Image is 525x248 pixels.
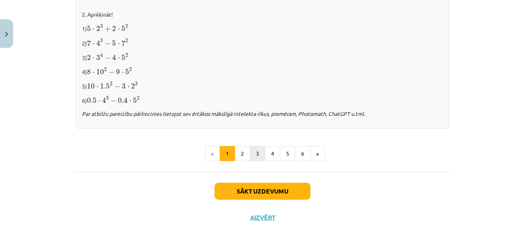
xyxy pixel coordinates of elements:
[98,100,100,103] span: ⋅
[131,83,135,89] span: 2
[105,41,111,46] span: −
[87,69,91,75] span: 8
[265,146,280,161] button: 4
[82,38,443,48] p: 2)
[310,146,325,161] button: »
[125,69,129,75] span: 5
[118,58,120,60] span: ⋅
[100,83,110,89] span: 1.5
[137,96,140,100] span: 2
[106,96,109,100] span: 3
[100,24,103,28] span: 3
[118,97,128,103] span: 0.4
[295,146,310,161] button: 6
[112,26,116,31] span: 2
[100,39,103,42] span: 3
[215,183,310,200] button: Sākt uzdevumu
[96,69,104,75] span: 10
[100,53,103,57] span: 4
[116,69,120,75] span: 9
[109,70,114,75] span: −
[82,23,443,33] p: 1)
[125,39,128,42] span: 2
[92,29,94,31] span: ⋅
[92,43,94,46] span: ⋅
[133,98,137,103] span: 5
[110,82,112,86] span: 2
[96,40,100,46] span: 4
[82,110,365,117] i: Par atbilžu pareizību pārliecinies lietojot sev ērtākos mākslīgā intelekta rīkus, piemēram, Photo...
[82,10,443,19] p: 2. Aprēķināt!
[112,41,116,46] span: 5
[87,98,97,103] span: 0.5
[112,54,116,60] span: 4
[87,83,95,89] span: 10
[92,58,94,60] span: ⋅
[76,146,449,161] nav: Page navigation example
[130,100,131,103] span: ⋅
[5,32,8,37] img: icon-close-lesson-0947bae3869378f0d4975bcd49f059093ad1ed9edebbc8119c70593378902aed.svg
[118,29,120,31] span: ⋅
[114,84,120,89] span: −
[250,146,265,161] button: 3
[235,146,250,161] button: 2
[128,86,130,88] span: ⋅
[87,40,91,46] span: 7
[111,98,116,104] span: −
[121,26,125,31] span: 5
[96,26,100,31] span: 2
[96,55,100,60] span: 3
[220,146,235,161] button: 1
[129,68,132,71] span: 2
[280,146,295,161] button: 5
[96,86,98,88] span: ⋅
[135,82,138,86] span: 3
[121,40,125,46] span: 7
[82,66,443,76] p: 4)
[122,83,126,89] span: 3
[102,97,106,103] span: 4
[248,214,277,221] button: Aizvērt
[105,55,111,61] span: −
[122,72,124,74] span: ⋅
[118,43,120,46] span: ⋅
[82,52,443,62] p: 3)
[82,81,443,90] p: 5)
[87,55,91,60] span: 2
[121,55,125,60] span: 5
[87,26,91,31] span: 5
[104,68,107,71] span: 2
[105,26,111,32] span: +
[125,24,128,28] span: 2
[82,95,443,105] p: 6)
[125,53,128,57] span: 2
[92,72,94,74] span: ⋅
